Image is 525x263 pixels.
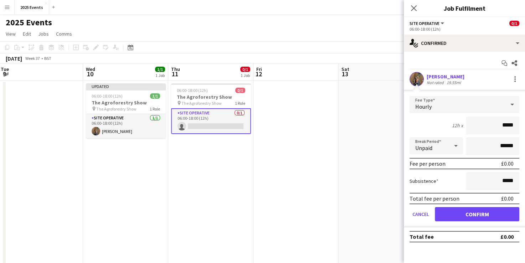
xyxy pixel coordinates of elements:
[410,21,439,26] span: Site Operative
[415,103,432,110] span: Hourly
[445,80,462,85] div: 19.55mi
[435,207,519,221] button: Confirm
[410,178,438,184] label: Subsistence
[410,26,519,32] div: 06:00-18:00 (12h)
[177,88,208,93] span: 06:00-18:00 (12h)
[35,29,52,38] a: Jobs
[410,233,434,240] div: Total fee
[509,21,519,26] span: 0/1
[86,66,95,72] span: Wed
[150,93,160,99] span: 1/1
[341,66,349,72] span: Sat
[404,4,525,13] h3: Job Fulfilment
[404,35,525,52] div: Confirmed
[171,94,251,100] h3: The Agroforestry Show
[501,160,514,167] div: £0.00
[415,144,432,151] span: Unpaid
[86,99,166,106] h3: The Agroforestry Show
[340,70,349,78] span: 13
[3,29,19,38] a: View
[155,67,165,72] span: 1/1
[6,55,22,62] div: [DATE]
[86,83,166,138] app-job-card: Updated06:00-18:00 (12h)1/1The Agroforestry Show The Agroforestry Show1 RoleSite Operative1/106:0...
[92,93,123,99] span: 06:00-18:00 (12h)
[170,70,180,78] span: 11
[150,106,160,112] span: 1 Role
[255,70,262,78] span: 12
[155,73,165,78] div: 1 Job
[24,56,41,61] span: Week 37
[171,108,251,134] app-card-role: Site Operative0/106:00-18:00 (12h)
[171,66,180,72] span: Thu
[86,114,166,138] app-card-role: Site Operative1/106:00-18:00 (12h)[PERSON_NAME]
[56,31,72,37] span: Comms
[410,207,432,221] button: Cancel
[1,66,9,72] span: Tue
[15,0,49,14] button: 2025 Events
[181,100,222,106] span: The Agroforestry Show
[96,106,137,112] span: The Agroforestry Show
[241,73,250,78] div: 1 Job
[410,160,446,167] div: Fee per person
[410,195,459,202] div: Total fee per person
[53,29,75,38] a: Comms
[235,88,245,93] span: 0/1
[240,67,250,72] span: 0/1
[20,29,34,38] a: Edit
[235,100,245,106] span: 1 Role
[6,17,52,28] h1: 2025 Events
[85,70,95,78] span: 10
[256,66,262,72] span: Fri
[427,80,445,85] div: Not rated
[501,195,514,202] div: £0.00
[171,83,251,134] app-job-card: 06:00-18:00 (12h)0/1The Agroforestry Show The Agroforestry Show1 RoleSite Operative0/106:00-18:00...
[452,122,463,129] div: 12h x
[427,73,464,80] div: [PERSON_NAME]
[44,56,51,61] div: BST
[6,31,16,37] span: View
[500,233,514,240] div: £0.00
[38,31,49,37] span: Jobs
[410,21,445,26] button: Site Operative
[23,31,31,37] span: Edit
[86,83,166,89] div: Updated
